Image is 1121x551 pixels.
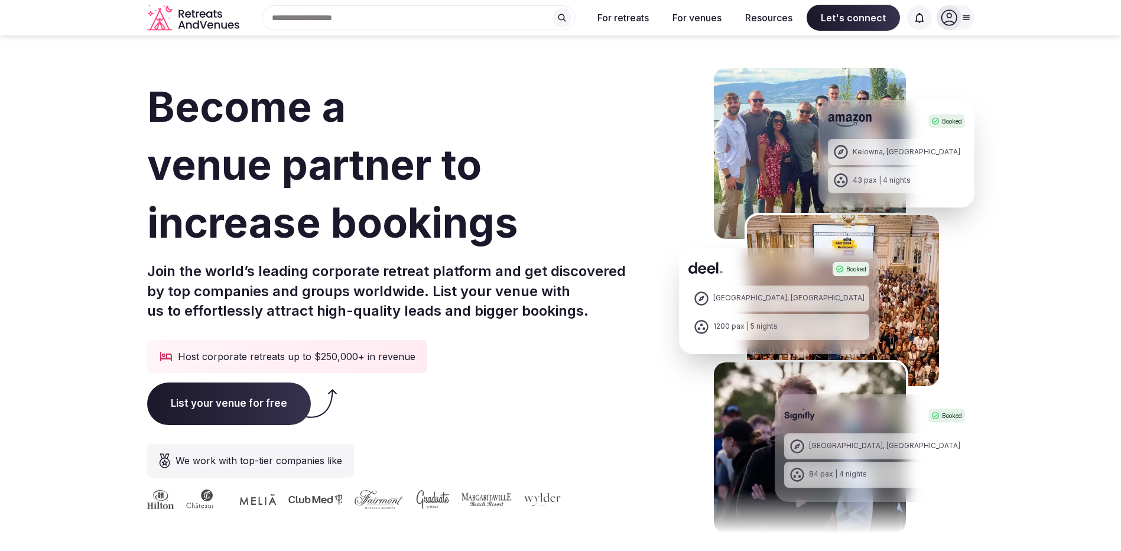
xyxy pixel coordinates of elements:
[853,176,911,186] div: 43 pax | 4 nights
[147,444,354,478] div: We work with top-tier companies like
[147,397,311,409] a: List your venue for free
[928,409,965,423] div: Booked
[147,78,626,252] h1: Become a venue partner to increase bookings
[745,213,941,388] img: Deel Spain Retreat
[736,5,802,31] button: Resources
[711,360,908,536] img: Signifly Portugal Retreat
[147,5,242,31] a: Visit the homepage
[809,441,960,451] div: [GEOGRAPHIC_DATA], [GEOGRAPHIC_DATA]
[713,322,778,332] div: 1200 pax | 5 nights
[809,469,867,479] div: 84 pax | 4 nights
[147,261,626,321] p: Join the world’s leading corporate retreat platform and get discovered by top companies and group...
[713,293,865,303] div: [GEOGRAPHIC_DATA], [GEOGRAPHIC_DATA]
[807,5,900,31] span: Let's connect
[663,5,731,31] button: For venues
[588,5,658,31] button: For retreats
[711,66,908,241] img: Amazon Kelowna Retreat
[147,383,311,425] span: List your venue for free
[853,147,960,157] div: Kelowna, [GEOGRAPHIC_DATA]
[147,5,242,31] svg: Retreats and Venues company logo
[833,262,869,276] div: Booked
[928,114,965,128] div: Booked
[147,340,427,373] div: Host corporate retreats up to $250,000+ in revenue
